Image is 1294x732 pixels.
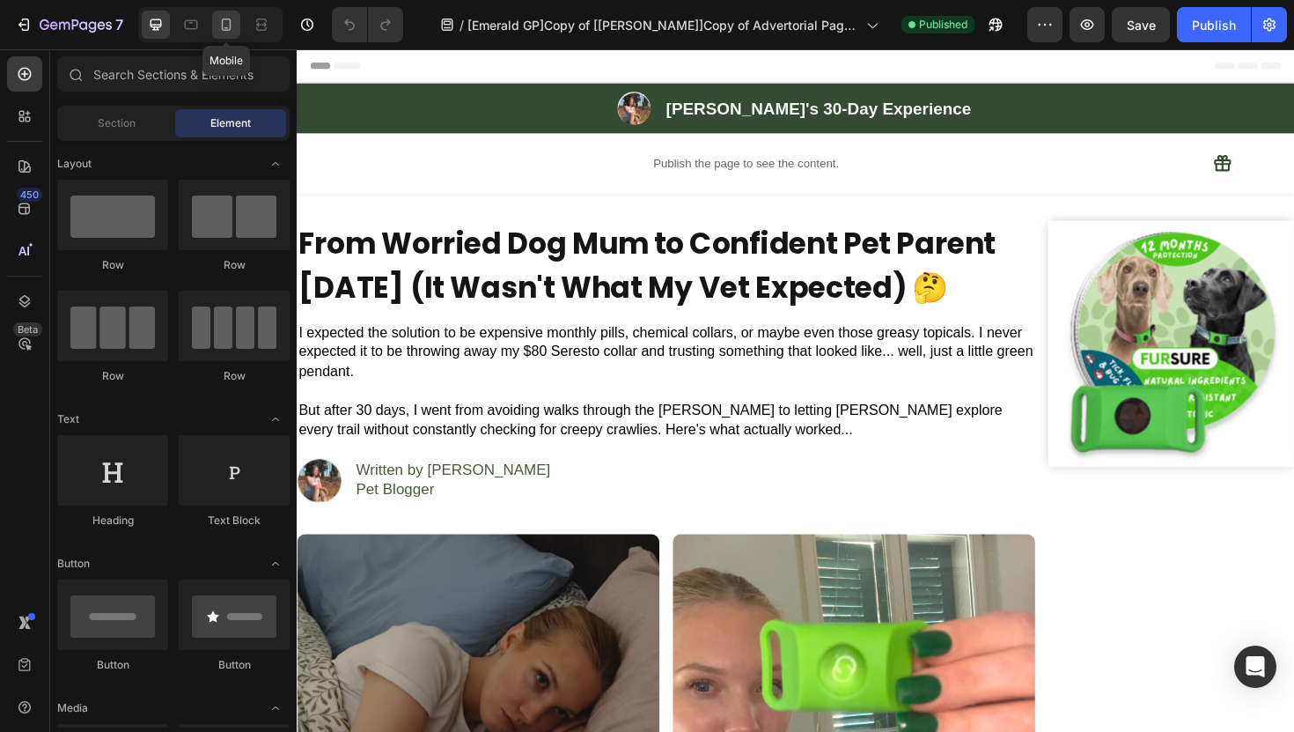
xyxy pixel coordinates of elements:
span: Published [919,17,967,33]
div: Text Block [179,513,290,529]
span: Element [210,115,251,131]
span: / [460,16,464,34]
span: Toggle open [261,150,290,178]
span: But after 30 days, I went from avoiding walks through the [PERSON_NAME] to letting [PERSON_NAME] ... [2,374,747,411]
span: I expected the solution to be expensive monthly pills, chemical collars, or maybe even those grea... [2,292,780,350]
div: 450 [17,188,42,202]
input: Search Sections & Elements [57,56,290,92]
span: [Emerald GP]Copy of [[PERSON_NAME]]Copy of Advertorial Page - [DATE] 13:29:21 [467,16,859,34]
span: Button [57,556,90,572]
span: Toggle open [261,405,290,433]
p: Written by [PERSON_NAME] [62,436,268,456]
iframe: Design area [297,49,1294,732]
div: Row [179,368,290,384]
div: Open Intercom Messenger [1234,646,1276,688]
div: Button [57,657,168,673]
span: Toggle open [261,550,290,578]
span: Save [1127,18,1156,33]
div: Undo/Redo [332,7,403,42]
span: Media [57,700,88,716]
button: Publish [1177,7,1251,42]
button: Save [1112,7,1170,42]
span: Toggle open [261,694,290,722]
div: Row [57,257,168,273]
strong: [PERSON_NAME]'s 30-Day Experience [391,53,714,72]
div: Button [179,657,290,673]
p: Pet Blogger [62,456,268,477]
div: Heading [57,513,168,529]
span: Section [98,115,136,131]
div: Publish [1192,16,1236,34]
div: Row [179,257,290,273]
span: Layout [57,156,92,172]
span: Text [57,411,79,427]
p: 7 [115,14,123,35]
div: Row [57,368,168,384]
button: 7 [7,7,131,42]
img: gempages_584814928070705733-fe3bfaea-37a7-4c7c-a940-137c1391222c.png [796,181,1056,442]
div: Beta [13,322,42,336]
